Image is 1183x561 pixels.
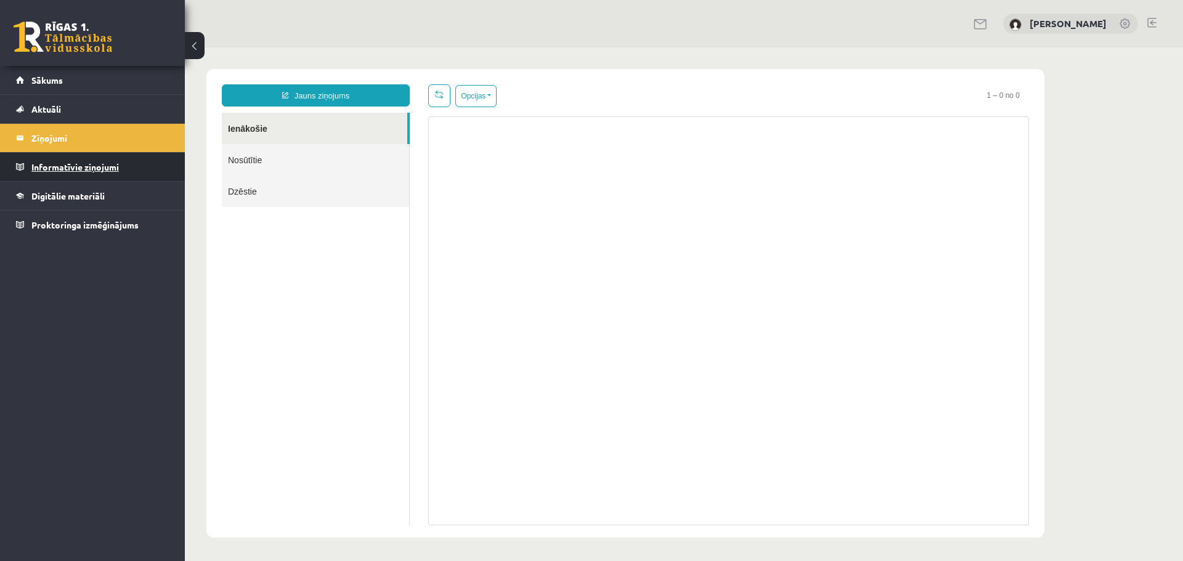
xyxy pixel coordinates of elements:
[16,95,169,123] a: Aktuāli
[37,128,224,159] a: Dzēstie
[16,153,169,181] a: Informatīvie ziņojumi
[16,124,169,152] a: Ziņojumi
[16,66,169,94] a: Sākums
[31,153,169,181] legend: Informatīvie ziņojumi
[1009,18,1022,31] img: Laura Auziņa
[31,75,63,86] span: Sākums
[16,182,169,210] a: Digitālie materiāli
[31,219,139,230] span: Proktoringa izmēģinājums
[1030,17,1107,30] a: [PERSON_NAME]
[14,22,112,52] a: Rīgas 1. Tālmācības vidusskola
[37,97,224,128] a: Nosūtītie
[31,124,169,152] legend: Ziņojumi
[16,211,169,239] a: Proktoringa izmēģinājums
[793,37,844,59] span: 1 – 0 no 0
[37,65,222,97] a: Ienākošie
[270,38,312,60] button: Opcijas
[31,103,61,115] span: Aktuāli
[31,190,105,201] span: Digitālie materiāli
[37,37,225,59] a: Jauns ziņojums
